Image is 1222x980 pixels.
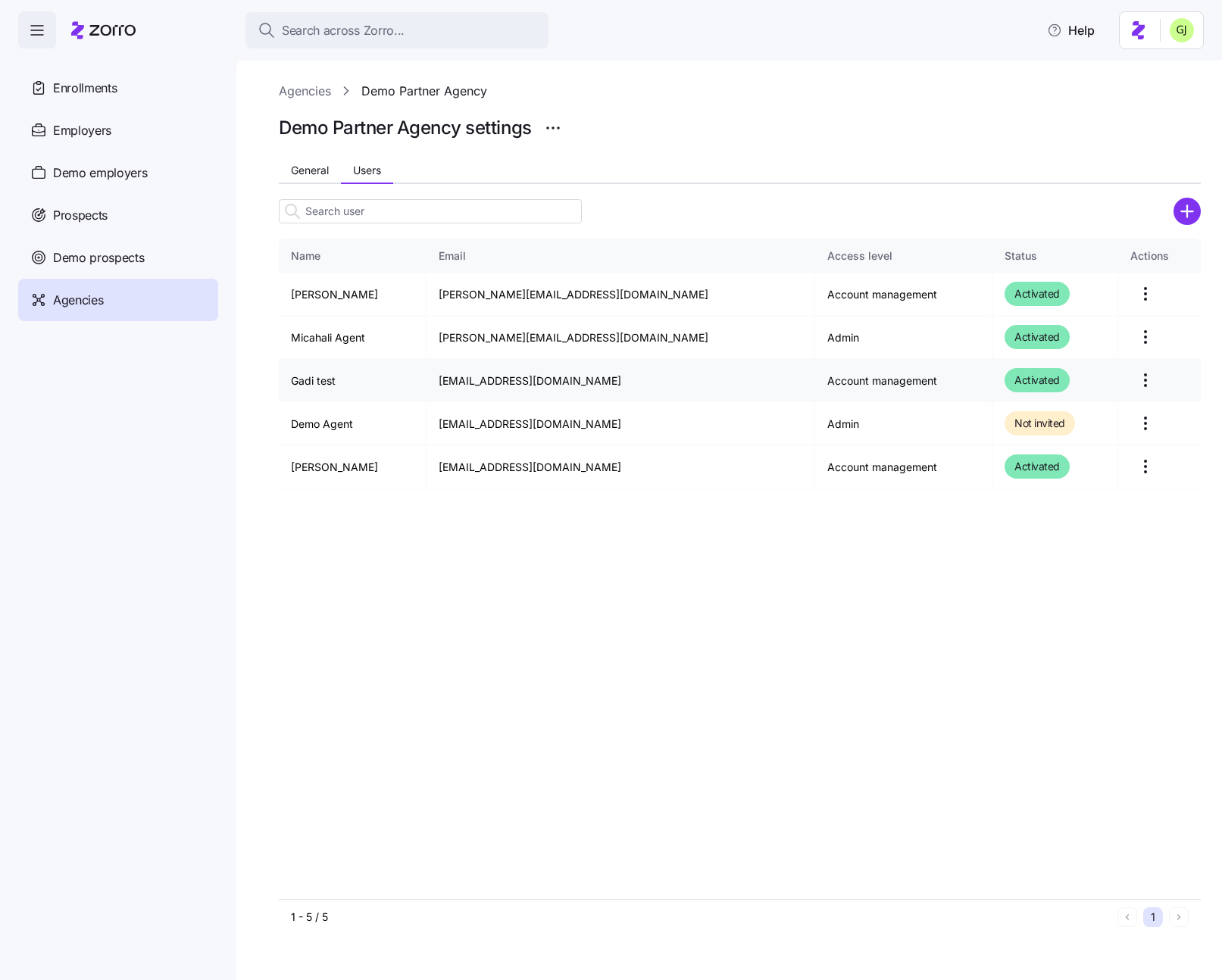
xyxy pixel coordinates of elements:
[1174,198,1201,225] svg: add icon
[361,82,487,101] a: Demo Partner Agency
[53,164,148,183] span: Demo employers
[1117,907,1137,927] button: Previous page
[18,236,218,279] a: Demo prospects
[279,116,532,139] h1: Demo Partner Agency settings
[53,79,117,98] span: Enrollments
[1047,21,1095,39] span: Help
[291,910,1111,925] div: 1 - 5 / 5
[1143,907,1163,927] button: 1
[815,445,993,488] td: Account management
[815,316,993,359] td: Admin
[815,359,993,402] td: Account management
[1169,907,1189,927] button: Next page
[18,151,218,194] a: Demo employers
[815,402,993,445] td: Admin
[18,67,218,109] a: Enrollments
[353,165,381,176] span: Users
[427,402,815,445] td: [EMAIL_ADDRESS][DOMAIN_NAME]
[1014,328,1060,346] span: Activated
[279,445,427,488] td: [PERSON_NAME]
[53,291,103,310] span: Agencies
[282,21,405,40] span: Search across Zorro...
[1014,414,1065,432] span: Not invited
[279,273,427,316] td: [PERSON_NAME]
[1035,15,1107,45] button: Help
[18,194,218,236] a: Prospects
[815,273,993,316] td: Account management
[1005,248,1105,264] div: Status
[279,316,427,359] td: Micahali Agent
[279,199,582,223] input: Search user
[245,12,548,48] button: Search across Zorro...
[427,316,815,359] td: [PERSON_NAME][EMAIL_ADDRESS][DOMAIN_NAME]
[1014,371,1060,389] span: Activated
[427,445,815,488] td: [EMAIL_ADDRESS][DOMAIN_NAME]
[53,248,145,267] span: Demo prospects
[279,402,427,445] td: Demo Agent
[291,165,329,176] span: General
[18,279,218,321] a: Agencies
[1014,285,1060,303] span: Activated
[53,121,111,140] span: Employers
[279,82,331,101] a: Agencies
[53,206,108,225] span: Prospects
[279,359,427,402] td: Gadi test
[427,359,815,402] td: [EMAIL_ADDRESS][DOMAIN_NAME]
[291,248,414,264] div: Name
[1130,248,1189,264] div: Actions
[827,248,980,264] div: Access level
[18,109,218,151] a: Employers
[439,248,802,264] div: Email
[1170,18,1194,42] img: b91c5c9db8bb9f3387758c2d7cf845d3
[1014,457,1060,476] span: Activated
[427,273,815,316] td: [PERSON_NAME][EMAIL_ADDRESS][DOMAIN_NAME]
